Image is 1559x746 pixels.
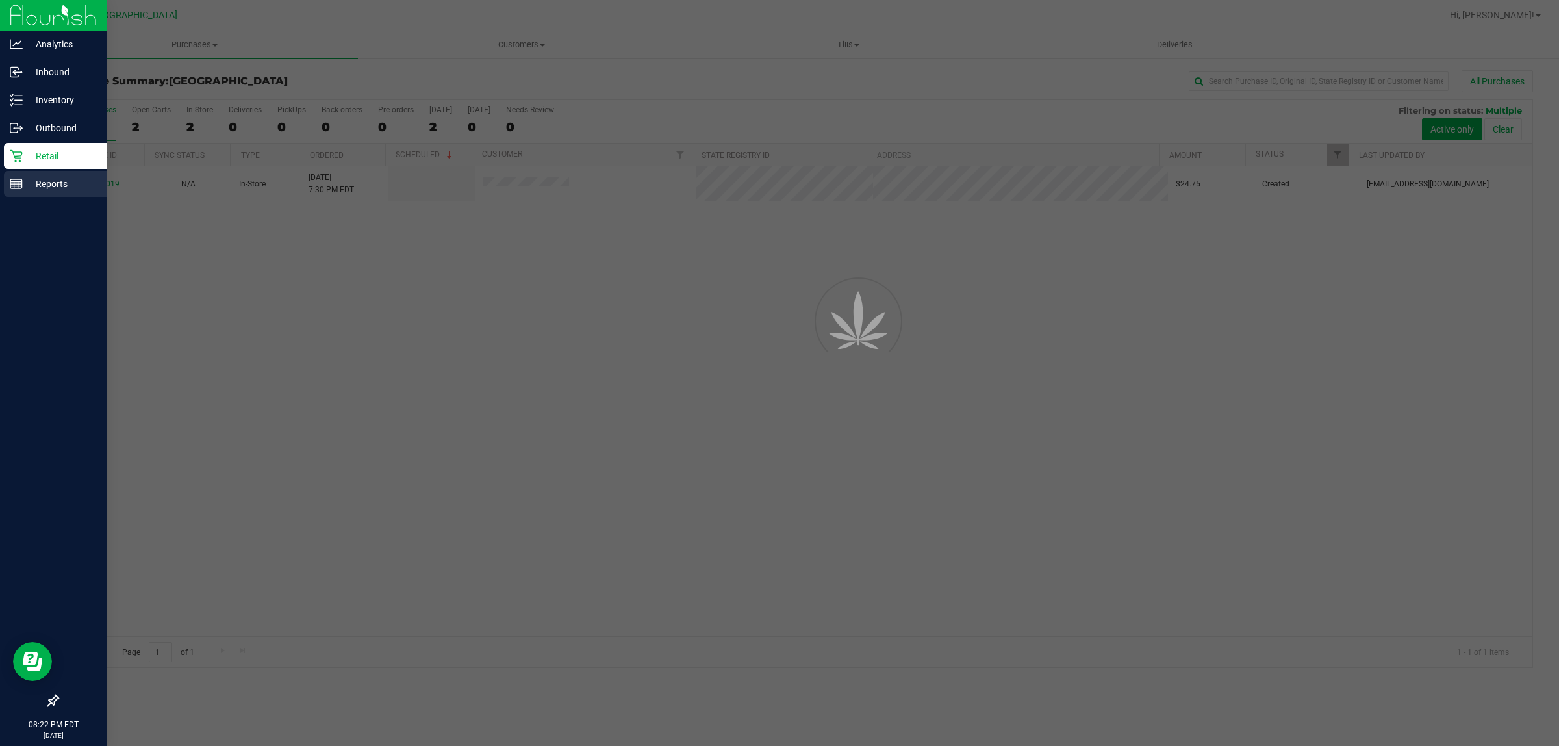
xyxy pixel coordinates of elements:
p: [DATE] [6,730,101,740]
p: Analytics [23,36,101,52]
inline-svg: Analytics [10,38,23,51]
inline-svg: Outbound [10,122,23,135]
inline-svg: Inbound [10,66,23,79]
p: Reports [23,176,101,192]
p: Outbound [23,120,101,136]
inline-svg: Retail [10,149,23,162]
p: Inbound [23,64,101,80]
inline-svg: Reports [10,177,23,190]
p: Inventory [23,92,101,108]
p: Retail [23,148,101,164]
inline-svg: Inventory [10,94,23,107]
p: 08:22 PM EDT [6,719,101,730]
iframe: Resource center [13,642,52,681]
